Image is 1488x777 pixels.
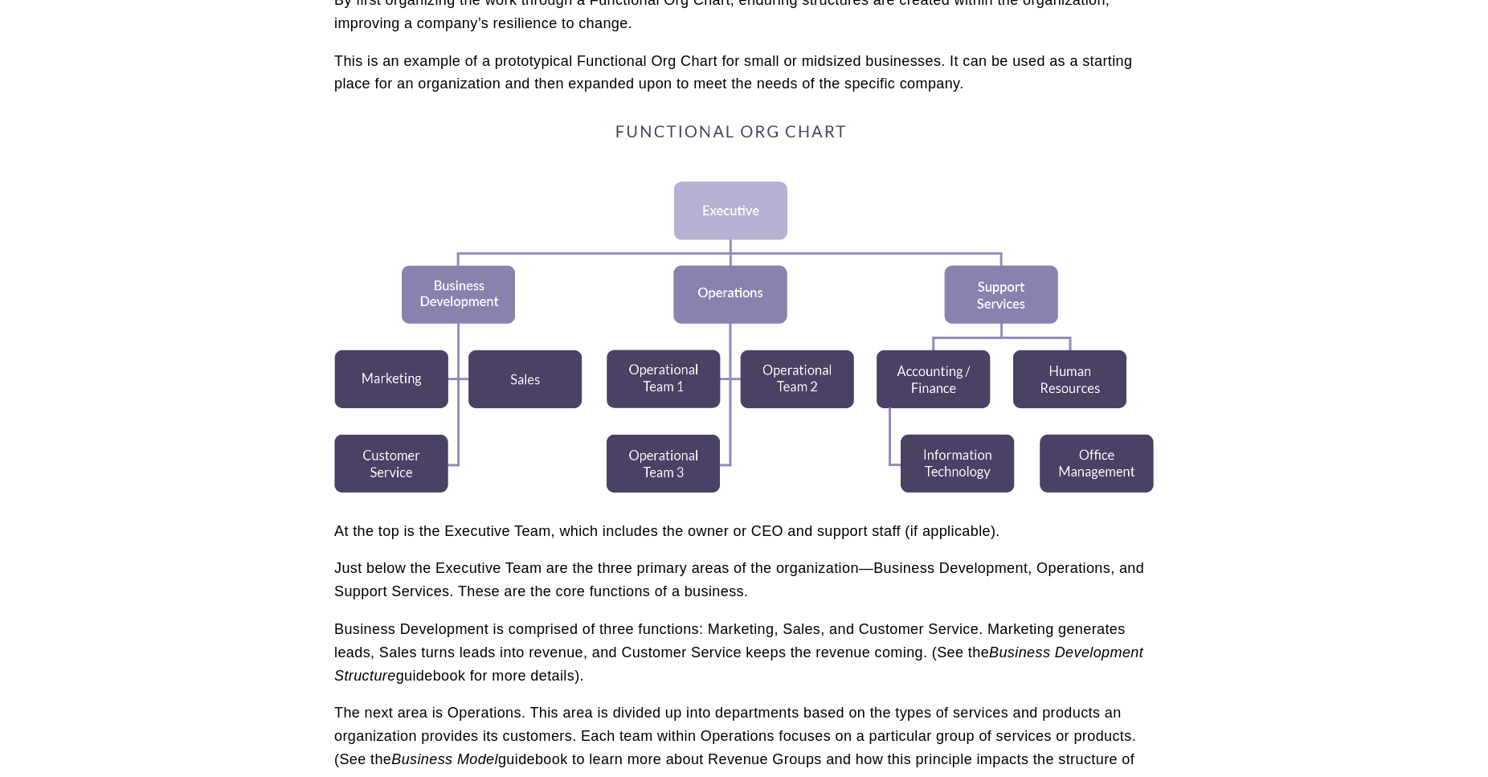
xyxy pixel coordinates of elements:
[334,644,1148,684] em: Business Development Structure
[391,751,498,767] em: Business Model
[334,520,1154,543] p: At the top is the Executive Team, which includes the owner or CEO and support staff (if applicable).
[334,618,1154,687] p: Business Development is comprised of three functions: Marketing, Sales, and Customer Service. Mar...
[334,557,1154,603] p: Just below the Executive Team are the three primary areas of the organization—Business Developmen...
[334,50,1154,96] p: This is an example of a prototypical Functional Org Chart for small or midsized businesses. It ca...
